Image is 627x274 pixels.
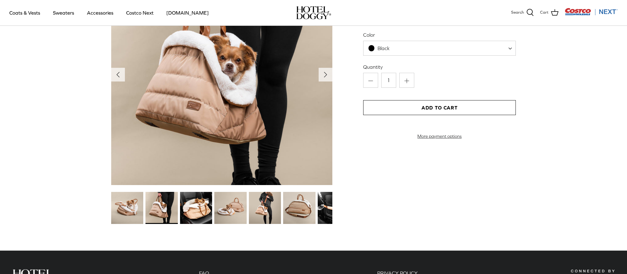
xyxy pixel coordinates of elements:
[565,8,618,16] img: Costco Next
[363,41,516,56] span: Black
[378,45,390,51] span: Black
[180,192,212,224] img: small dog in a tan dog carrier on a black seat in the car
[511,9,534,17] a: Search
[511,9,524,16] span: Search
[363,45,402,52] span: Black
[363,134,516,139] a: More payment options
[296,6,331,19] img: hoteldoggycom
[111,68,125,81] button: Previous
[540,9,549,16] span: Cart
[319,68,332,81] button: Next
[4,2,46,23] a: Coats & Vests
[121,2,159,23] a: Costco Next
[381,73,396,88] input: Quantity
[363,31,516,38] label: Color
[363,63,516,70] label: Quantity
[81,2,119,23] a: Accessories
[47,2,80,23] a: Sweaters
[296,6,331,19] a: hoteldoggy.com hoteldoggycom
[363,100,516,115] button: Add to Cart
[161,2,214,23] a: [DOMAIN_NAME]
[540,9,558,17] a: Cart
[565,12,618,16] a: Visit Costco Next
